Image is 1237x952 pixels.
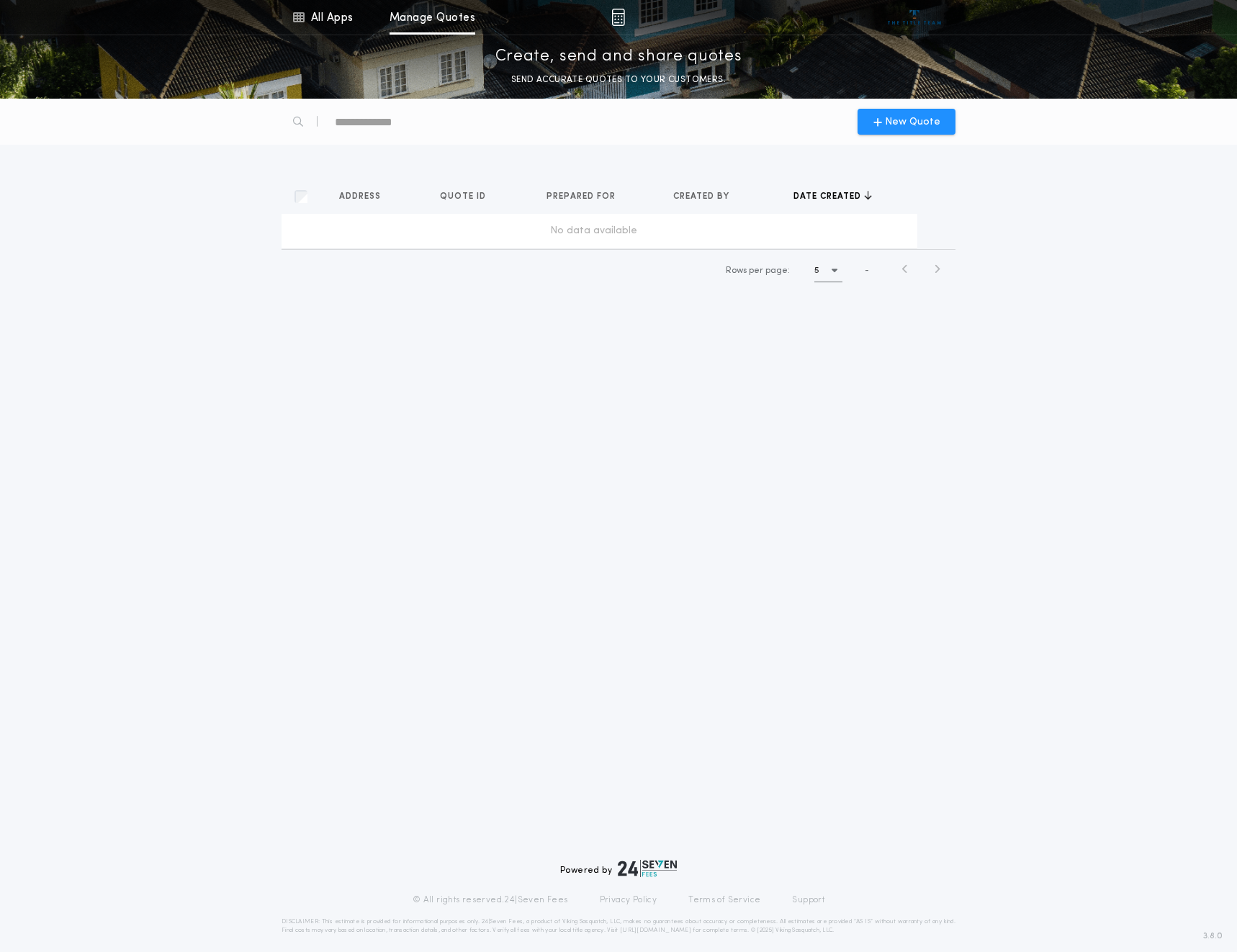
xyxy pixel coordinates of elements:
span: New Quote [885,114,940,130]
p: © All rights reserved. 24|Seven Fees [413,894,568,906]
span: Created by [673,191,732,202]
button: Address [339,189,392,204]
button: Quote ID [440,189,497,204]
img: img [611,9,625,26]
div: Powered by [560,860,677,877]
button: New Quote [858,109,955,135]
a: Privacy Policy [600,894,657,906]
span: 3.8.0 [1203,930,1223,943]
div: No data available [287,224,900,238]
span: Date created [793,191,864,202]
h1: 5 [814,264,819,278]
a: [URL][DOMAIN_NAME] [620,928,691,933]
span: - [865,264,869,277]
button: Created by [673,189,740,204]
a: Terms of Service [688,894,760,906]
img: logo [618,860,677,877]
span: Address [339,191,384,202]
button: 5 [814,259,842,282]
img: vs-icon [888,10,942,24]
p: Create, send and share quotes [495,45,742,68]
span: Prepared for [546,191,618,202]
span: Quote ID [440,191,489,202]
p: DISCLAIMER: This estimate is provided for informational purposes only. 24|Seven Fees, a product o... [282,917,955,935]
span: Rows per page: [726,266,790,275]
p: SEND ACCURATE QUOTES TO YOUR CUSTOMERS. [511,73,726,87]
a: Support [792,894,824,906]
button: Date created [793,189,872,204]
